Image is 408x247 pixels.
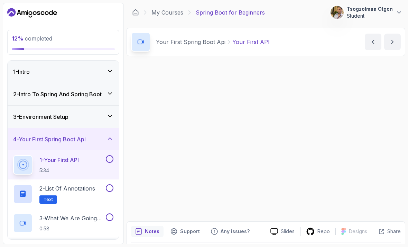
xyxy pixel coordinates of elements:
a: Slides [265,228,300,235]
button: 1-Intro [8,61,119,83]
button: user profile imageTsogzolmaa OtgonStudent [330,6,402,19]
span: 12 % [12,35,24,42]
button: 1-Your First API5:34 [13,155,113,175]
p: 3 - What We Are Going To Build [39,214,104,222]
button: 4-Your First Spring Boot Api [8,128,119,150]
button: previous content [365,34,381,50]
p: Share [387,228,401,235]
button: Support button [166,226,204,237]
span: completed [12,35,52,42]
p: Student [347,12,393,19]
h3: 2 - Intro To Spring And Spring Boot [13,90,102,98]
h3: 1 - Intro [13,68,30,76]
button: 3-What We Are Going To Build0:58 [13,213,113,233]
a: Repo [300,227,335,236]
span: Text [44,197,53,202]
p: Designs [349,228,367,235]
p: 0:58 [39,225,104,232]
p: Notes [145,228,159,235]
p: Spring Boot for Beginners [196,8,265,17]
p: Your First Spring Boot Api [156,38,225,46]
h3: 4 - Your First Spring Boot Api [13,135,86,143]
a: Dashboard [7,7,57,18]
p: Support [180,228,200,235]
button: 2-Intro To Spring And Spring Boot [8,83,119,105]
a: My Courses [151,8,183,17]
p: Your First API [232,38,270,46]
p: 2 - List of Annotations [39,184,95,193]
button: 3-Environment Setup [8,106,119,128]
button: next content [384,34,401,50]
h3: 3 - Environment Setup [13,113,68,121]
p: Any issues? [221,228,250,235]
p: Tsogzolmaa Otgon [347,6,393,12]
button: Feedback button [207,226,254,237]
a: Dashboard [132,9,139,16]
button: notes button [131,226,164,237]
img: user profile image [331,6,344,19]
p: 5:34 [39,167,79,174]
button: Share [373,228,401,235]
p: Slides [281,228,295,235]
p: 1 - Your First API [39,156,79,164]
button: 2-List of AnnotationsText [13,184,113,204]
p: Repo [317,228,330,235]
